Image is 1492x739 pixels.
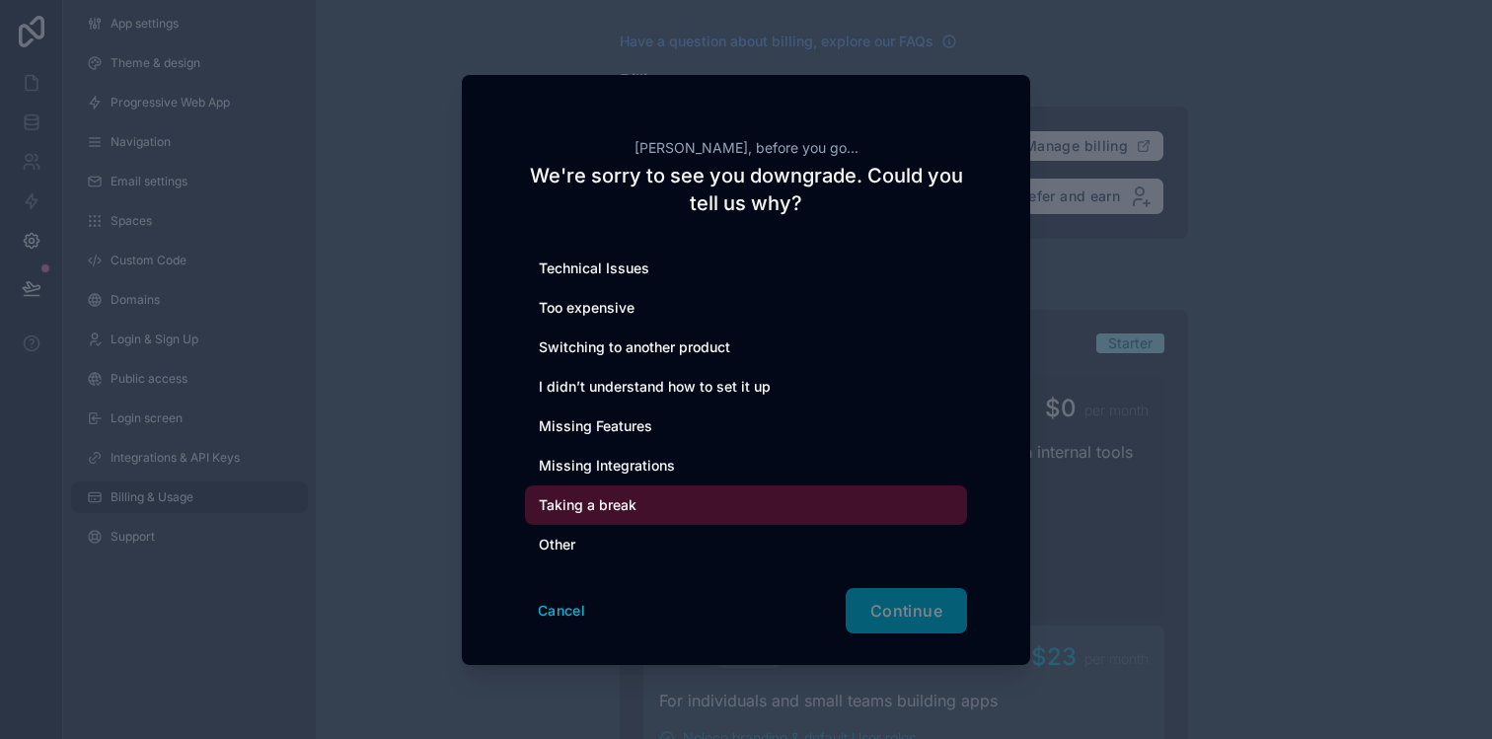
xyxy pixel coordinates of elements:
[525,162,967,217] h2: We're sorry to see you downgrade. Could you tell us why?
[525,288,967,328] div: Too expensive
[525,595,598,627] button: Cancel
[525,328,967,367] div: Switching to another product
[525,406,967,446] div: Missing Features
[525,367,967,406] div: I didn’t understand how to set it up
[525,485,967,525] div: Taking a break
[525,446,967,485] div: Missing Integrations
[525,525,967,564] div: Other
[525,249,967,288] div: Technical Issues
[525,138,967,158] h2: [PERSON_NAME], before you go...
